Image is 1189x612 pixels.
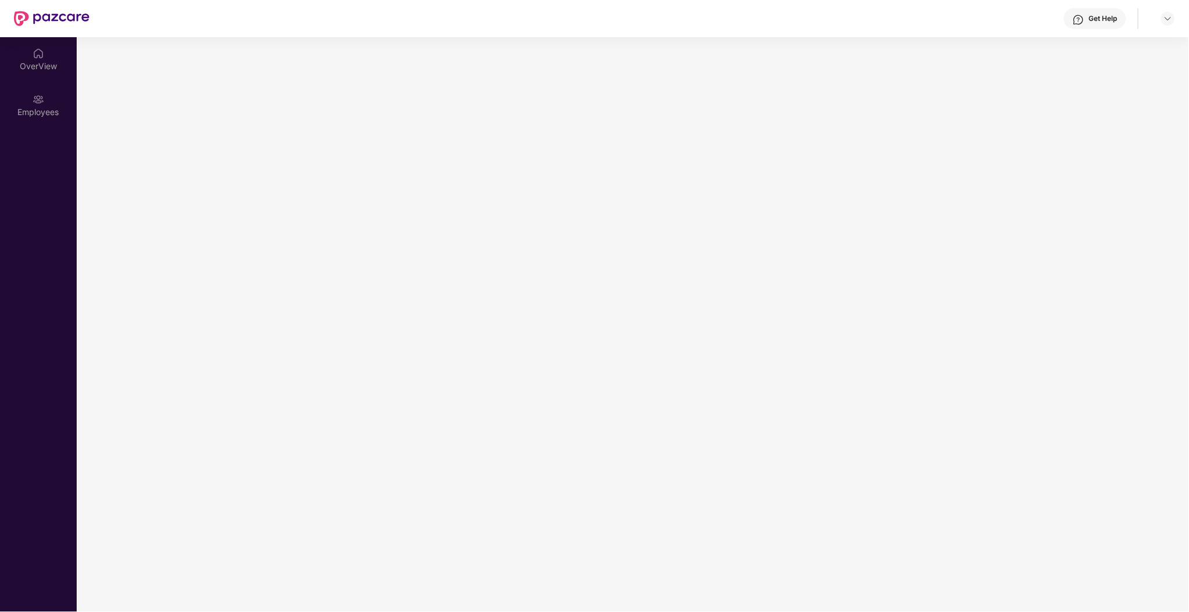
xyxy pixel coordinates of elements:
[1089,14,1118,23] div: Get Help
[1073,14,1084,26] img: svg+xml;base64,PHN2ZyBpZD0iSGVscC0zMngzMiIgeG1sbnM9Imh0dHA6Ly93d3cudzMub3JnLzIwMDAvc3ZnIiB3aWR0aD...
[14,11,89,26] img: New Pazcare Logo
[1163,14,1173,23] img: svg+xml;base64,PHN2ZyBpZD0iRHJvcGRvd24tMzJ4MzIiIHhtbG5zPSJodHRwOi8vd3d3LnczLm9yZy8yMDAwL3N2ZyIgd2...
[33,48,44,59] img: svg+xml;base64,PHN2ZyBpZD0iSG9tZSIgeG1sbnM9Imh0dHA6Ly93d3cudzMub3JnLzIwMDAvc3ZnIiB3aWR0aD0iMjAiIG...
[33,94,44,105] img: svg+xml;base64,PHN2ZyBpZD0iRW1wbG95ZWVzIiB4bWxucz0iaHR0cDovL3d3dy53My5vcmcvMjAwMC9zdmciIHdpZHRoPS...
